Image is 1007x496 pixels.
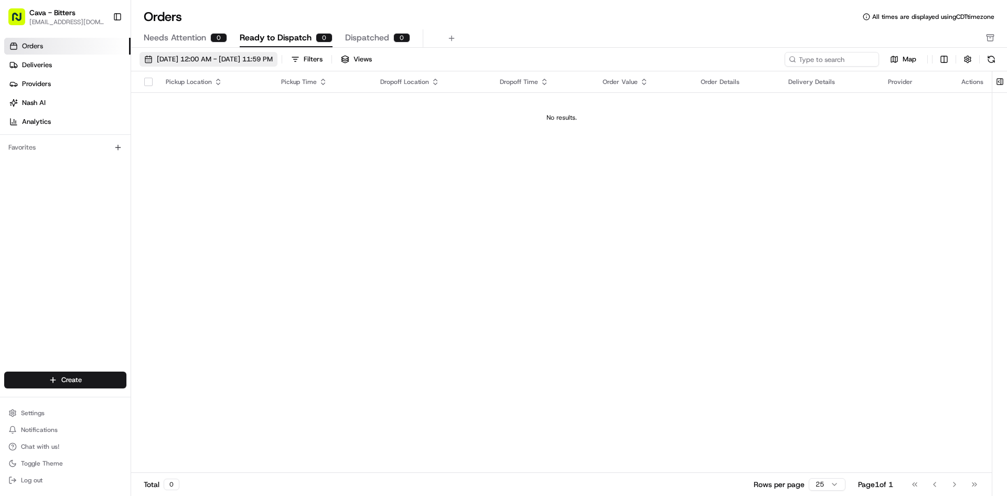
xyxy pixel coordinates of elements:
[79,163,101,171] span: [DATE]
[10,153,27,170] img: Cava Bitters
[210,33,227,43] div: 0
[380,78,483,86] div: Dropoff Location
[888,78,945,86] div: Provider
[4,38,131,55] a: Orders
[21,409,45,417] span: Settings
[164,479,179,490] div: 0
[4,4,109,29] button: Cava - Bitters[EMAIL_ADDRESS][DOMAIN_NAME]
[4,113,131,130] a: Analytics
[29,7,76,18] button: Cava - Bitters
[10,42,191,59] p: Welcome 👋
[353,55,372,64] span: Views
[754,479,805,490] p: Rows per page
[21,235,80,245] span: Knowledge Base
[281,78,363,86] div: Pickup Time
[22,79,51,89] span: Providers
[336,52,377,67] button: Views
[316,33,333,43] div: 0
[603,78,684,86] div: Order Value
[858,479,893,490] div: Page 1 of 1
[500,78,586,86] div: Dropoff Time
[984,52,999,67] button: Refresh
[135,113,988,122] div: No results.
[22,60,52,70] span: Deliveries
[701,78,772,86] div: Order Details
[345,31,389,44] span: Dispatched
[22,117,51,126] span: Analytics
[10,136,70,145] div: Past conversations
[74,260,127,268] a: Powered byPylon
[22,98,46,108] span: Nash AI
[140,52,277,67] button: [DATE] 12:00 AM - [DATE] 11:59 PM
[144,479,179,490] div: Total
[73,163,77,171] span: •
[21,192,29,200] img: 1736555255976-a54dd68f-1ca7-489b-9aae-adbdc363a1c4
[61,375,82,385] span: Create
[6,230,84,249] a: 📗Knowledge Base
[21,476,42,484] span: Log out
[10,181,27,202] img: Wisdom Oko
[788,78,871,86] div: Delivery Details
[163,134,191,147] button: See all
[872,13,994,21] span: All times are displayed using CDT timezone
[99,235,168,245] span: API Documentation
[4,372,126,388] button: Create
[104,260,127,268] span: Pylon
[22,41,43,51] span: Orders
[10,10,31,31] img: Nash
[120,191,141,199] span: [DATE]
[4,456,126,471] button: Toggle Theme
[961,78,983,86] div: Actions
[10,236,19,244] div: 📗
[4,473,126,488] button: Log out
[4,57,131,73] a: Deliveries
[4,406,126,420] button: Settings
[27,68,173,79] input: Clear
[10,100,29,119] img: 1736555255976-a54dd68f-1ca7-489b-9aae-adbdc363a1c4
[47,111,144,119] div: We're available if you need us!
[286,52,327,67] button: Filters
[84,230,173,249] a: 💻API Documentation
[304,55,323,64] div: Filters
[21,426,58,434] span: Notifications
[157,55,273,64] span: [DATE] 12:00 AM - [DATE] 11:59 PM
[883,53,923,66] button: Map
[240,31,312,44] span: Ready to Dispatch
[22,100,41,119] img: 8571987876998_91fb9ceb93ad5c398215_72.jpg
[393,33,410,43] div: 0
[178,103,191,116] button: Start new chat
[33,163,71,171] span: Cava Bitters
[785,52,879,67] input: Type to search
[29,18,104,26] button: [EMAIL_ADDRESS][DOMAIN_NAME]
[89,236,97,244] div: 💻
[47,100,172,111] div: Start new chat
[4,139,126,156] div: Favorites
[21,459,63,468] span: Toggle Theme
[21,442,59,451] span: Chat with us!
[33,191,112,199] span: Wisdom [PERSON_NAME]
[144,8,182,25] h1: Orders
[4,76,131,92] a: Providers
[4,423,126,437] button: Notifications
[114,191,117,199] span: •
[166,78,264,86] div: Pickup Location
[144,31,206,44] span: Needs Attention
[903,55,916,64] span: Map
[4,439,126,454] button: Chat with us!
[4,94,131,111] a: Nash AI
